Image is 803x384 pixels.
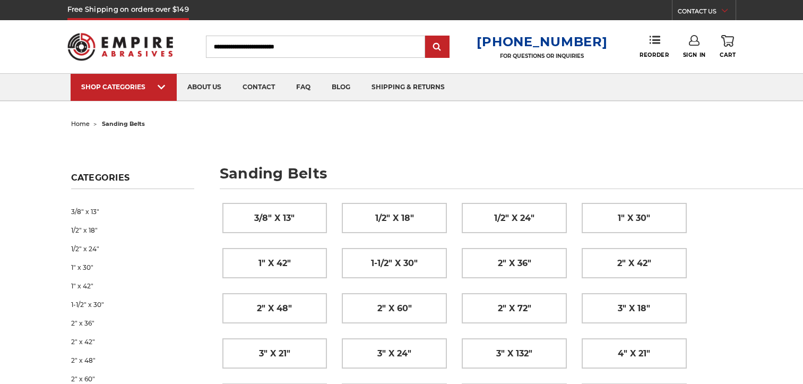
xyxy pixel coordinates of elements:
[462,203,566,233] a: 1/2" x 24"
[618,300,650,318] span: 3" x 18"
[67,26,174,67] img: Empire Abrasives
[477,53,607,59] p: FOR QUESTIONS OR INQUIRIES
[223,339,327,368] a: 3" x 21"
[342,339,446,368] a: 3" x 24"
[71,258,194,277] a: 1" x 30"
[71,314,194,332] a: 2" x 36"
[678,5,736,20] a: CONTACT US
[342,203,446,233] a: 1/2" x 18"
[720,35,736,58] a: Cart
[371,254,418,272] span: 1-1/2" x 30"
[223,203,327,233] a: 3/8" x 13"
[498,300,531,318] span: 2" x 72"
[617,254,651,272] span: 2" x 42"
[257,300,292,318] span: 2" x 48"
[683,52,706,58] span: Sign In
[71,277,194,295] a: 1" x 42"
[618,345,650,363] span: 4" x 21"
[71,221,194,240] a: 1/2" x 18"
[223,294,327,323] a: 2" x 48"
[342,249,446,278] a: 1-1/2" x 30"
[477,34,607,49] a: [PHONE_NUMBER]
[81,83,166,91] div: SHOP CATEGORIES
[71,173,194,189] h5: Categories
[462,249,566,278] a: 2" x 36"
[71,295,194,314] a: 1-1/2" x 30"
[640,35,669,58] a: Reorder
[361,74,455,101] a: shipping & returns
[254,209,295,227] span: 3/8" x 13"
[582,294,686,323] a: 3" x 18"
[71,332,194,351] a: 2" x 42"
[462,294,566,323] a: 2" x 72"
[582,249,686,278] a: 2" x 42"
[618,209,650,227] span: 1" x 30"
[494,209,534,227] span: 1/2" x 24"
[102,120,145,127] span: sanding belts
[498,254,531,272] span: 2" x 36"
[496,345,532,363] span: 3" x 132"
[259,345,290,363] span: 3" x 21"
[223,249,327,278] a: 1" x 42"
[177,74,232,101] a: about us
[377,345,411,363] span: 3" x 24"
[342,294,446,323] a: 2" x 60"
[321,74,361,101] a: blog
[427,37,448,58] input: Submit
[462,339,566,368] a: 3" x 132"
[71,240,194,258] a: 1/2" x 24"
[640,52,669,58] span: Reorder
[71,120,90,127] a: home
[377,300,412,318] span: 2" x 60"
[582,203,686,233] a: 1" x 30"
[71,351,194,370] a: 2" x 48"
[232,74,286,101] a: contact
[258,254,291,272] span: 1" x 42"
[71,202,194,221] a: 3/8" x 13"
[582,339,686,368] a: 4" x 21"
[375,209,414,227] span: 1/2" x 18"
[720,52,736,58] span: Cart
[286,74,321,101] a: faq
